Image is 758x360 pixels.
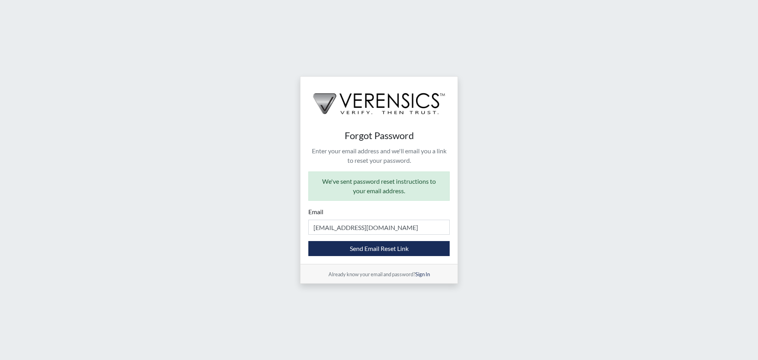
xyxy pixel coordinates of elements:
[415,271,430,277] a: Sign In
[308,146,450,165] p: Enter your email address and we'll email you a link to reset your password.
[308,207,323,217] label: Email
[317,177,441,196] p: We've sent password reset instructions to your email address.
[308,220,450,235] input: Email
[300,77,458,123] img: logo-wide-black.2aad4157.png
[328,271,430,277] small: Already know your email and password?
[308,241,450,256] button: Send Email Reset Link
[308,130,450,141] h4: Forgot Password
